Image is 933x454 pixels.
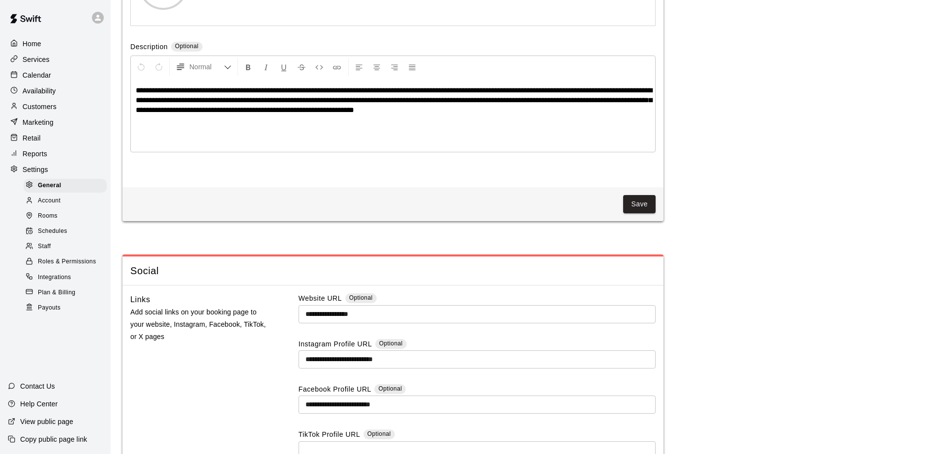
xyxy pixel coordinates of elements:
[378,385,402,392] span: Optional
[130,306,267,343] p: Add social links on your booking page to your website, Instagram, Facebook, TikTok, or X pages
[38,181,61,191] span: General
[24,240,107,254] div: Staff
[293,58,310,76] button: Format Strikethrough
[24,209,111,224] a: Rooms
[8,84,103,98] a: Availability
[299,293,342,305] label: Website URL
[240,58,257,76] button: Format Bold
[386,58,403,76] button: Right Align
[38,288,75,298] span: Plan & Billing
[38,273,71,283] span: Integrations
[24,301,107,315] div: Payouts
[23,117,54,127] p: Marketing
[329,58,345,76] button: Insert Link
[8,99,103,114] a: Customers
[24,285,111,300] a: Plan & Billing
[38,227,67,236] span: Schedules
[299,384,371,396] label: Facebook Profile URL
[24,255,111,270] a: Roles & Permissions
[38,303,60,313] span: Payouts
[133,58,150,76] button: Undo
[23,102,57,112] p: Customers
[8,131,103,145] a: Retail
[24,286,107,300] div: Plan & Billing
[8,68,103,83] a: Calendar
[311,58,328,76] button: Insert Code
[299,339,372,350] label: Instagram Profile URL
[299,429,360,441] label: TikTok Profile URL
[20,434,87,444] p: Copy public page link
[368,58,385,76] button: Center Align
[8,115,103,130] a: Marketing
[24,300,111,315] a: Payouts
[23,39,41,49] p: Home
[130,42,168,53] label: Description
[623,195,656,213] button: Save
[24,255,107,269] div: Roles & Permissions
[8,162,103,177] a: Settings
[24,194,107,208] div: Account
[20,417,73,426] p: View public page
[8,146,103,161] a: Reports
[275,58,292,76] button: Format Underline
[24,225,107,238] div: Schedules
[24,239,111,255] a: Staff
[38,257,96,267] span: Roles & Permissions
[351,58,367,76] button: Left Align
[150,58,167,76] button: Redo
[189,62,224,72] span: Normal
[20,399,58,409] p: Help Center
[24,270,111,285] a: Integrations
[20,381,55,391] p: Contact Us
[24,209,107,223] div: Rooms
[23,55,50,64] p: Services
[38,211,58,221] span: Rooms
[379,340,403,347] span: Optional
[130,293,150,306] h6: Links
[130,264,656,278] span: Social
[172,58,236,76] button: Formatting Options
[367,430,391,437] span: Optional
[8,36,103,51] a: Home
[38,196,60,206] span: Account
[23,149,47,159] p: Reports
[24,224,111,239] a: Schedules
[175,43,199,50] span: Optional
[24,179,107,193] div: General
[23,70,51,80] p: Calendar
[349,294,373,301] span: Optional
[24,193,111,208] a: Account
[23,165,48,174] p: Settings
[23,86,56,96] p: Availability
[8,52,103,67] a: Services
[258,58,274,76] button: Format Italics
[23,133,41,143] p: Retail
[404,58,421,76] button: Justify Align
[38,242,51,252] span: Staff
[24,271,107,284] div: Integrations
[24,178,111,193] a: General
